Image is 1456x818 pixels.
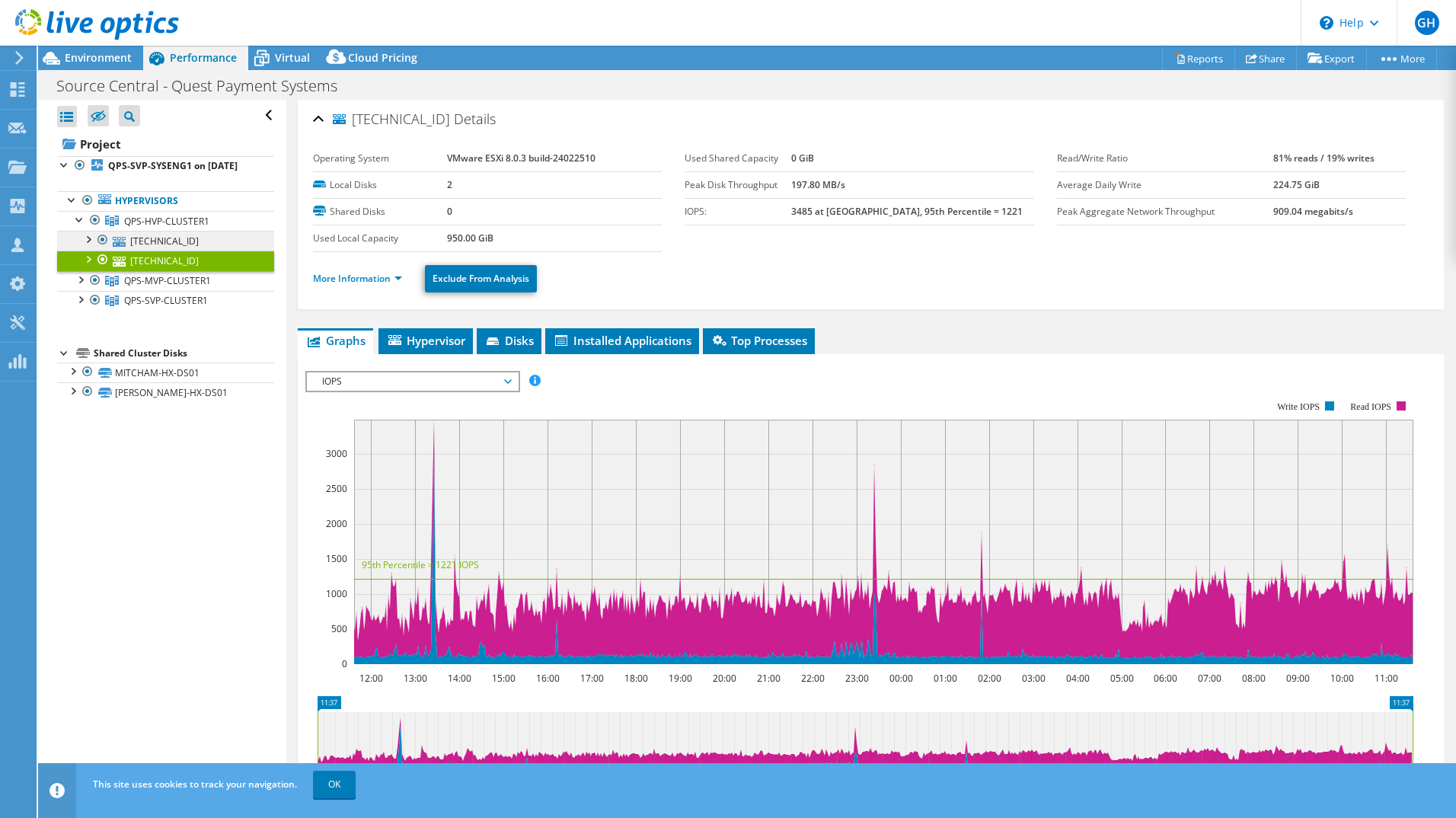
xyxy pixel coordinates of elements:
a: QPS-SVP-CLUSTER1 [57,291,274,311]
span: QPS-MVP-CLUSTER1 [124,274,211,287]
text: 15:00 [491,672,515,685]
label: Peak Disk Throughput [685,177,790,193]
b: 0 [447,205,452,218]
label: Used Local Capacity [313,231,447,246]
a: Share [1234,46,1297,70]
a: Export [1296,46,1367,70]
text: 21:00 [756,672,780,685]
span: Details [454,110,496,128]
text: 500 [331,622,347,635]
a: OK [313,771,356,798]
text: 0 [342,657,347,670]
text: 23:00 [845,672,868,685]
span: Performance [170,50,237,65]
a: QPS-HVP-CLUSTER1 [57,211,274,231]
b: 81% reads / 19% writes [1273,152,1375,165]
a: Hypervisors [57,191,274,211]
span: Hypervisor [386,333,465,348]
a: Reports [1162,46,1235,70]
text: 11:00 [1374,672,1397,685]
b: 197.80 MB/s [791,178,845,191]
text: 1500 [326,552,347,565]
b: 2 [447,178,452,191]
text: 22:00 [800,672,824,685]
text: 3000 [326,447,347,460]
a: [TECHNICAL_ID] [57,251,274,270]
text: 04:00 [1065,672,1089,685]
text: 20:00 [712,672,736,685]
b: 950.00 GiB [447,232,493,244]
text: 06:00 [1153,672,1177,685]
h1: Source Central - Quest Payment Systems [49,78,361,94]
a: Exclude From Analysis [425,265,537,292]
label: Average Daily Write [1057,177,1273,193]
text: 07:00 [1197,672,1221,685]
text: Write IOPS [1277,401,1320,412]
b: QPS-SVP-SYSENG1 on [DATE] [108,159,238,172]
text: 03:00 [1021,672,1045,685]
label: IOPS: [685,204,790,219]
span: Disks [484,333,534,348]
text: 01:00 [933,672,956,685]
text: 10:00 [1330,672,1353,685]
span: Virtual [275,50,310,65]
span: IOPS [315,372,510,391]
b: 224.75 GiB [1273,178,1320,191]
text: 16:00 [535,672,559,685]
span: GH [1415,11,1439,35]
b: 909.04 megabits/s [1273,205,1353,218]
span: Graphs [305,333,366,348]
a: [TECHNICAL_ID] [57,231,274,251]
b: 0 GiB [791,152,814,165]
text: Read IOPS [1350,401,1391,412]
text: 2500 [326,482,347,495]
svg: \n [1320,16,1333,30]
a: QPS-MVP-CLUSTER1 [57,271,274,291]
text: 00:00 [889,672,912,685]
label: Read/Write Ratio [1057,151,1273,166]
label: Operating System [313,151,447,166]
span: Top Processes [710,333,807,348]
text: 17:00 [580,672,603,685]
label: Local Disks [313,177,447,193]
a: More Information [313,272,402,285]
span: Installed Applications [553,333,691,348]
span: [TECHNICAL_ID] [333,112,450,127]
label: Peak Aggregate Network Throughput [1057,204,1273,219]
text: 2000 [326,517,347,530]
text: 19:00 [668,672,691,685]
text: 02:00 [977,672,1001,685]
text: 1000 [326,587,347,600]
span: Cloud Pricing [348,50,417,65]
span: QPS-HVP-CLUSTER1 [124,215,209,228]
span: This site uses cookies to track your navigation. [93,778,297,791]
text: 95th Percentile = 1221 IOPS [362,558,479,571]
text: 18:00 [624,672,647,685]
a: MITCHAM-HX-DS01 [57,363,274,382]
a: More [1366,46,1437,70]
span: Environment [65,50,132,65]
text: 13:00 [403,672,426,685]
text: 12:00 [359,672,382,685]
label: Used Shared Capacity [685,151,790,166]
a: QPS-SVP-SYSENG1 on [DATE] [57,156,274,176]
text: 09:00 [1285,672,1309,685]
a: Project [57,132,274,156]
div: Shared Cluster Disks [94,344,274,363]
b: 3485 at [GEOGRAPHIC_DATA], 95th Percentile = 1221 [791,205,1023,218]
label: Shared Disks [313,204,447,219]
text: 14:00 [447,672,471,685]
text: 08:00 [1241,672,1265,685]
text: 05:00 [1110,672,1133,685]
span: QPS-SVP-CLUSTER1 [124,294,208,307]
a: [PERSON_NAME]-HX-DS01 [57,382,274,402]
b: VMware ESXi 8.0.3 build-24022510 [447,152,595,165]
